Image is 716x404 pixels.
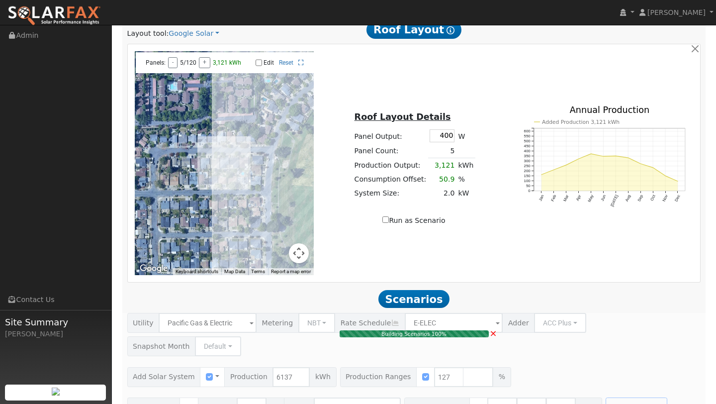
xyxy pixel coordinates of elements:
[264,59,274,66] label: Edit
[127,29,169,37] span: Layout tool:
[526,184,531,188] text: 50
[355,112,451,122] u: Roof Layout Details
[550,194,557,202] text: Feb
[489,328,497,338] span: ×
[524,159,531,163] text: 300
[578,158,579,160] circle: onclick=""
[524,154,531,158] text: 350
[575,194,582,202] text: Apr
[137,262,170,275] a: Open this area in Google Maps (opens a new window)
[180,59,196,66] span: 5/120
[137,262,170,275] img: Google
[168,57,178,68] button: -
[590,153,592,155] circle: onclick=""
[428,158,456,173] td: 3,121
[447,26,454,34] i: Show Help
[650,194,657,202] text: Oct
[456,128,475,144] td: W
[538,194,545,202] text: Jan
[603,156,604,157] circle: onclick=""
[279,59,293,66] a: Reset
[169,28,219,39] a: Google Solar
[570,105,650,115] text: Annual Production
[353,128,428,144] td: Panel Output:
[524,129,531,133] text: 600
[489,326,497,340] a: Cancel
[456,158,475,173] td: kWh
[524,134,531,138] text: 550
[647,8,706,16] span: [PERSON_NAME]
[271,269,311,274] a: Report a map error
[627,157,629,159] circle: onclick=""
[428,144,456,158] td: 5
[625,194,631,202] text: Aug
[524,179,531,183] text: 100
[382,216,389,223] input: Run as Scenario
[7,5,101,26] img: SolarFax
[353,172,428,186] td: Consumption Offset:
[146,59,166,66] span: Panels:
[428,172,456,186] td: 50.9
[565,164,567,166] circle: onclick=""
[540,174,542,176] circle: onclick=""
[456,172,475,186] td: %
[615,155,617,157] circle: onclick=""
[524,144,531,148] text: 450
[456,187,475,201] td: kW
[637,194,644,202] text: Sep
[353,158,428,173] td: Production Output:
[298,59,304,66] a: Full Screen
[542,119,620,125] text: Added Production 3,121 kWh
[378,290,449,308] span: Scenarios
[610,194,620,207] text: [DATE]
[340,330,489,338] div: Building Scenarios 100%
[428,187,456,201] td: 2.0
[5,315,106,329] span: Site Summary
[366,21,461,39] span: Roof Layout
[176,268,218,275] button: Keyboard shortcuts
[677,181,679,182] circle: onclick=""
[199,57,210,68] button: +
[213,59,241,66] span: 3,121 kWh
[665,175,666,177] circle: onclick=""
[224,268,245,275] button: Map Data
[553,169,554,171] circle: onclick=""
[524,139,531,143] text: 500
[563,194,570,202] text: Mar
[674,194,681,202] text: Dec
[524,174,531,178] text: 150
[528,189,531,193] text: 0
[353,187,428,201] td: System Size:
[52,388,60,396] img: retrieve
[382,215,445,226] label: Run as Scenario
[524,149,531,153] text: 400
[251,269,265,274] a: Terms (opens in new tab)
[587,194,595,203] text: May
[5,329,106,339] div: [PERSON_NAME]
[524,169,531,173] text: 200
[600,194,607,202] text: Jun
[640,163,641,165] circle: onclick=""
[662,194,669,202] text: Nov
[652,167,654,168] circle: onclick=""
[524,164,531,168] text: 250
[289,243,309,263] button: Map camera controls
[353,144,428,158] td: Panel Count:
